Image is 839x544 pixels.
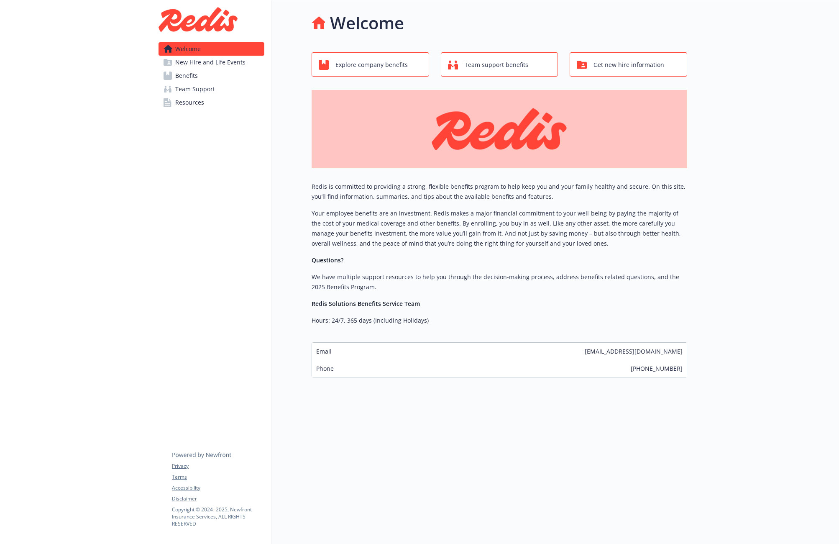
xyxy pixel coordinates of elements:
button: Team support benefits [441,52,558,77]
h1: Welcome [330,10,404,36]
a: Resources [159,96,264,109]
span: Phone [316,364,334,373]
p: We have multiple support resources to help you through the decision-making process, address benef... [312,272,687,292]
a: Benefits [159,69,264,82]
p: Redis is committed to providing a strong, flexible benefits program to help keep you and your fam... [312,182,687,202]
span: Email [316,347,332,356]
a: New Hire and Life Events [159,56,264,69]
span: Benefits [175,69,198,82]
span: Team Support [175,82,215,96]
a: Disclaimer [172,495,264,503]
img: overview page banner [312,90,687,168]
a: Terms [172,473,264,481]
span: Welcome [175,42,201,56]
span: Team support benefits [465,57,528,73]
a: Privacy [172,462,264,470]
button: Get new hire information [570,52,687,77]
p: Your employee benefits are an investment. Redis makes a major financial commitment to your well-b... [312,208,687,249]
button: Explore company benefits [312,52,429,77]
a: Welcome [159,42,264,56]
span: Resources [175,96,204,109]
strong: Questions? [312,256,343,264]
a: Accessibility [172,484,264,492]
span: New Hire and Life Events [175,56,246,69]
span: Explore company benefits [335,57,408,73]
p: Hours: 24/7, 365 days (Including Holidays) [312,316,687,326]
p: Copyright © 2024 - 2025 , Newfront Insurance Services, ALL RIGHTS RESERVED [172,506,264,527]
strong: Redis Solutions Benefits Service Team [312,300,420,308]
span: [EMAIL_ADDRESS][DOMAIN_NAME] [585,347,683,356]
a: Team Support [159,82,264,96]
span: Get new hire information [593,57,664,73]
span: [PHONE_NUMBER] [631,364,683,373]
